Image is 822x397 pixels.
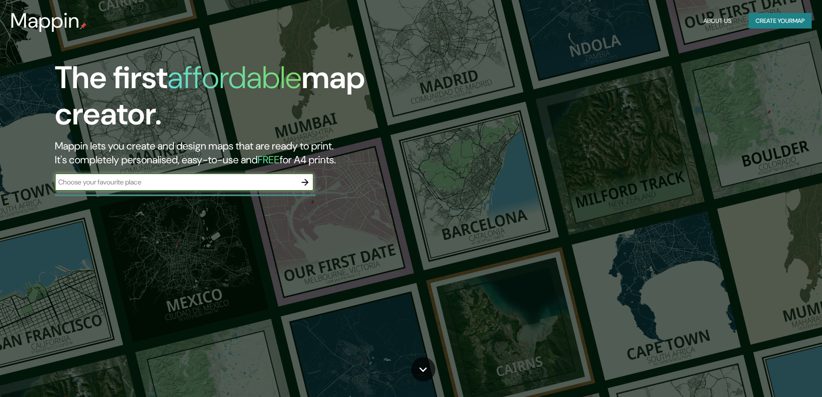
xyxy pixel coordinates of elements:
[55,60,466,139] h1: The first map creator.
[10,9,80,33] h3: Mappin
[258,153,280,166] h5: FREE
[80,22,87,29] img: mappin-pin
[55,139,466,167] h2: Mappin lets you create and design maps that are ready to print. It's completely personalised, eas...
[700,13,735,29] button: About Us
[167,57,302,98] h1: affordable
[55,177,296,187] input: Choose your favourite place
[749,13,812,29] button: Create yourmap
